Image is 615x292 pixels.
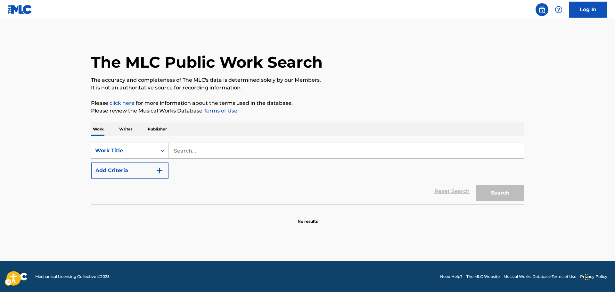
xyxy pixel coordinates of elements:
[35,274,110,279] span: Mechanical Licensing Collective © 2025
[146,122,169,136] p: Publisher
[91,84,524,92] p: It is not an authoritative source for recording information.
[583,261,615,292] div: Widget de chat
[538,6,546,13] img: search
[91,143,524,204] form: Search Form
[91,163,168,179] button: Add Criteria
[117,122,134,136] p: Writer
[440,274,463,279] a: Need Help?
[91,53,323,72] h1: The MLC Public Work Search
[91,122,106,136] p: Work
[110,100,135,106] a: Music industry terminology | mechanical licensing collective
[91,107,524,115] p: Please review the Musical Works Database
[583,261,615,292] iframe: Hubspot Iframe
[91,99,524,107] p: Please for more information about the terms used in the database.
[555,6,562,13] img: help
[156,167,163,174] img: 9d2ae6d4665cec9f34b9.svg
[504,274,576,279] a: Musical Works Database Terms of Use
[569,2,607,18] a: Log In
[580,274,607,279] a: Privacy Policy
[91,76,524,84] p: The accuracy and completeness of The MLC's data is determined solely by our Members.
[466,274,500,279] a: The MLC Website
[202,108,237,114] a: Terms of Use
[95,147,153,154] div: Work Title
[585,268,589,287] div: Arrastrar
[8,5,32,14] img: MLC Logo
[168,143,524,158] input: Search...
[157,143,168,158] div: On
[8,273,28,280] img: logo
[298,211,318,224] p: No results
